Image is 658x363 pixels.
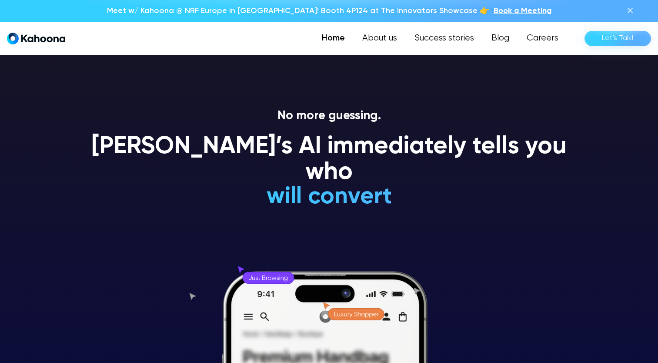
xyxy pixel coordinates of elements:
a: Let’s Talk! [585,31,651,46]
g: Just Browsing [249,276,288,281]
div: Let’s Talk! [602,31,634,45]
a: home [7,32,65,45]
span: Book a Meeting [494,7,551,15]
h1: will convert [201,184,457,210]
p: Meet w/ Kahoona @ NRF Europe in [GEOGRAPHIC_DATA]! Booth 4P124 at The Innovators Showcase 👉 [107,5,489,17]
a: Book a Meeting [494,5,551,17]
p: No more guessing. [81,109,577,124]
a: Blog [483,30,518,47]
h1: [PERSON_NAME]’s AI immediately tells you who [81,134,577,186]
a: Success stories [406,30,483,47]
a: Careers [518,30,567,47]
a: Home [313,30,354,47]
a: About us [354,30,406,47]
